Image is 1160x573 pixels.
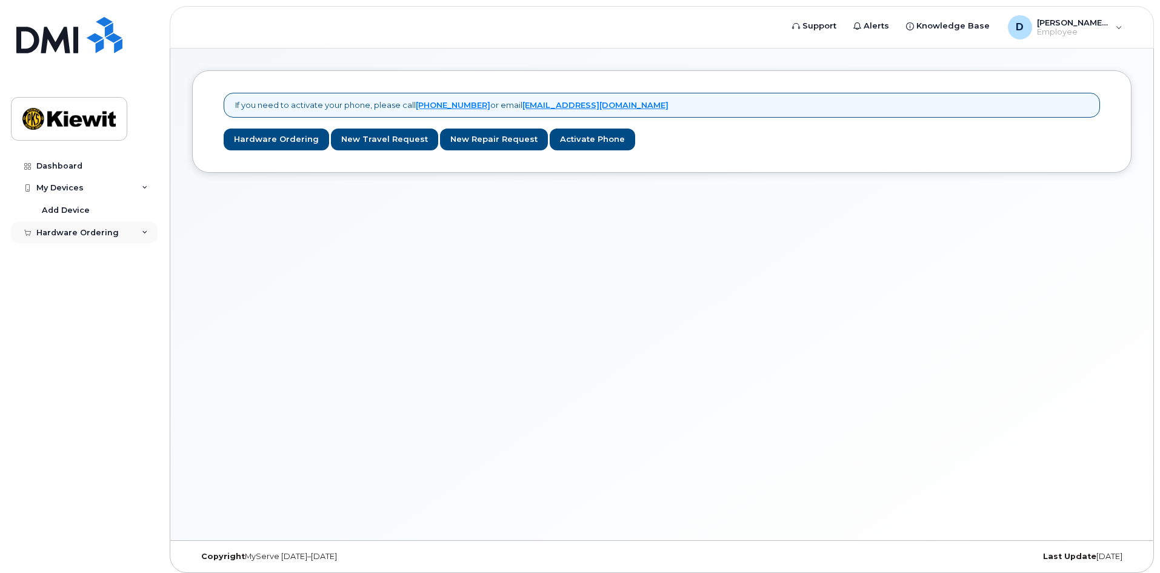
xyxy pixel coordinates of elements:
[416,100,490,110] a: [PHONE_NUMBER]
[224,129,329,151] a: Hardware Ordering
[440,129,548,151] a: New Repair Request
[1107,520,1151,564] iframe: Messenger Launcher
[522,100,668,110] a: [EMAIL_ADDRESS][DOMAIN_NAME]
[331,129,438,151] a: New Travel Request
[201,552,245,561] strong: Copyright
[235,99,668,111] p: If you need to activate your phone, please call or email
[818,552,1132,561] div: [DATE]
[550,129,635,151] a: Activate Phone
[192,552,505,561] div: MyServe [DATE]–[DATE]
[1043,552,1096,561] strong: Last Update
